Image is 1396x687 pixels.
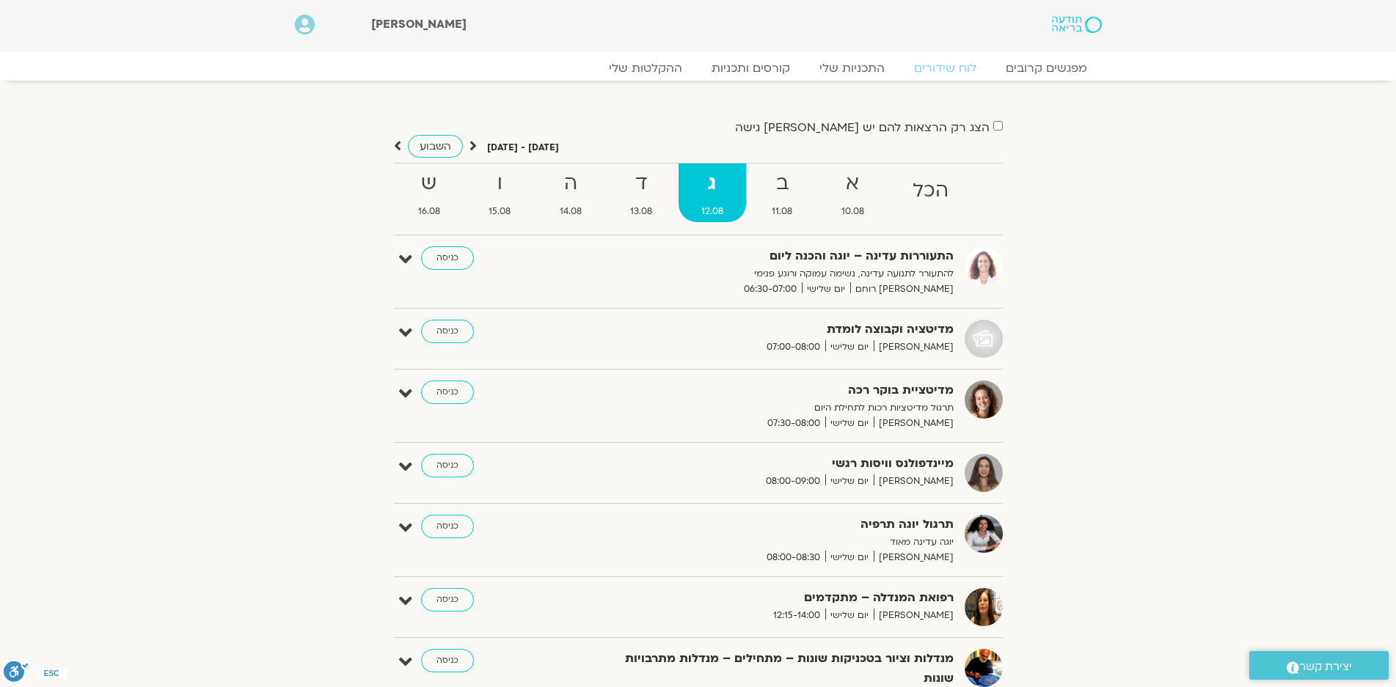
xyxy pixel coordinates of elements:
[825,339,874,355] span: יום שלישי
[825,474,874,489] span: יום שלישי
[890,174,972,207] strong: הכל
[850,282,954,297] span: [PERSON_NAME] רוחם
[874,608,954,623] span: [PERSON_NAME]
[537,164,605,222] a: ה14.08
[421,246,474,270] a: כניסה
[395,167,464,200] strong: ש
[594,515,954,534] strong: תרגול יוגה תרפיה
[739,282,802,297] span: 06:30-07:00
[762,416,825,431] span: 07:30-08:00
[825,416,874,431] span: יום שלישי
[761,550,825,565] span: 08:00-08:30
[395,204,464,219] span: 16.08
[679,164,747,222] a: ג12.08
[874,474,954,489] span: [PERSON_NAME]
[421,320,474,343] a: כניסה
[890,164,972,222] a: הכל
[819,167,888,200] strong: א
[749,167,816,200] strong: ב
[395,164,464,222] a: ש16.08
[802,282,850,297] span: יום שלישי
[421,515,474,538] a: כניסה
[607,167,676,200] strong: ד
[594,266,954,282] p: להתעורר לתנועה עדינה, נשימה עמוקה ורוגע פנימי
[991,61,1102,76] a: מפגשים קרובים
[594,588,954,608] strong: רפואת המנדלה – מתקדמים
[408,135,463,158] a: השבוע
[761,474,825,489] span: 08:00-09:00
[819,204,888,219] span: 10.08
[749,204,816,219] span: 11.08
[749,164,816,222] a: ב11.08
[768,608,825,623] span: 12:15-14:00
[594,61,697,76] a: ההקלטות שלי
[537,204,605,219] span: 14.08
[295,61,1102,76] nav: Menu
[697,61,805,76] a: קורסים ותכניות
[899,61,991,76] a: לוח שידורים
[805,61,899,76] a: התכניות שלי
[819,164,888,222] a: א10.08
[607,164,676,222] a: ד13.08
[874,339,954,355] span: [PERSON_NAME]
[594,246,954,266] strong: התעוררות עדינה – יוגה והכנה ליום
[537,167,605,200] strong: ה
[421,588,474,611] a: כניסה
[371,16,467,32] span: [PERSON_NAME]
[466,164,534,222] a: ו15.08
[607,204,676,219] span: 13.08
[421,454,474,477] a: כניסה
[487,140,559,155] p: [DATE] - [DATE]
[421,649,474,672] a: כניסה
[735,121,990,134] label: הצג רק הרצאות להם יש [PERSON_NAME] גישה
[679,204,747,219] span: 12.08
[1249,651,1389,680] a: יצירת קשר
[466,167,534,200] strong: ו
[594,381,954,400] strong: מדיטציית בוקר רכה
[874,550,954,565] span: [PERSON_NAME]
[421,381,474,404] a: כניסה
[420,139,451,153] span: השבוע
[825,608,874,623] span: יום שלישי
[466,204,534,219] span: 15.08
[594,400,954,416] p: תרגול מדיטציות רכות לתחילת היום
[594,454,954,474] strong: מיינדפולנס וויסות רגשי
[761,339,825,355] span: 07:00-08:00
[1299,657,1352,677] span: יצירת קשר
[679,167,747,200] strong: ג
[874,416,954,431] span: [PERSON_NAME]
[825,550,874,565] span: יום שלישי
[594,320,954,339] strong: מדיטציה וקבוצה לומדת
[594,534,954,550] p: יוגה עדינה מאוד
